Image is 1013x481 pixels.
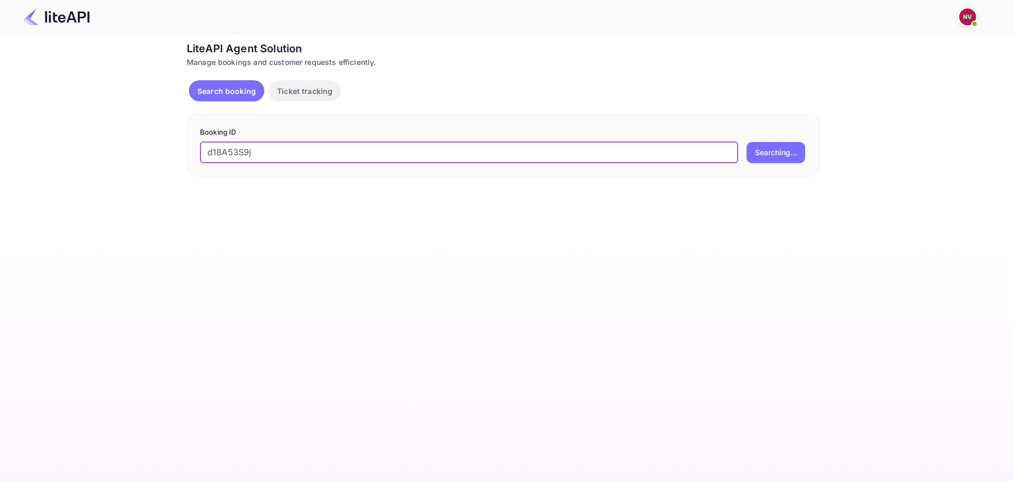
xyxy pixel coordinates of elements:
button: Searching... [747,142,805,163]
input: Enter Booking ID (e.g., 63782194) [200,142,738,163]
div: Manage bookings and customer requests efficiently. [187,56,820,68]
img: Nicholas Valbusa [959,8,976,25]
div: LiteAPI Agent Solution [187,41,820,56]
p: Booking ID [200,127,807,138]
p: Ticket tracking [277,86,332,97]
img: LiteAPI Logo [23,8,90,25]
p: Search booking [197,86,256,97]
